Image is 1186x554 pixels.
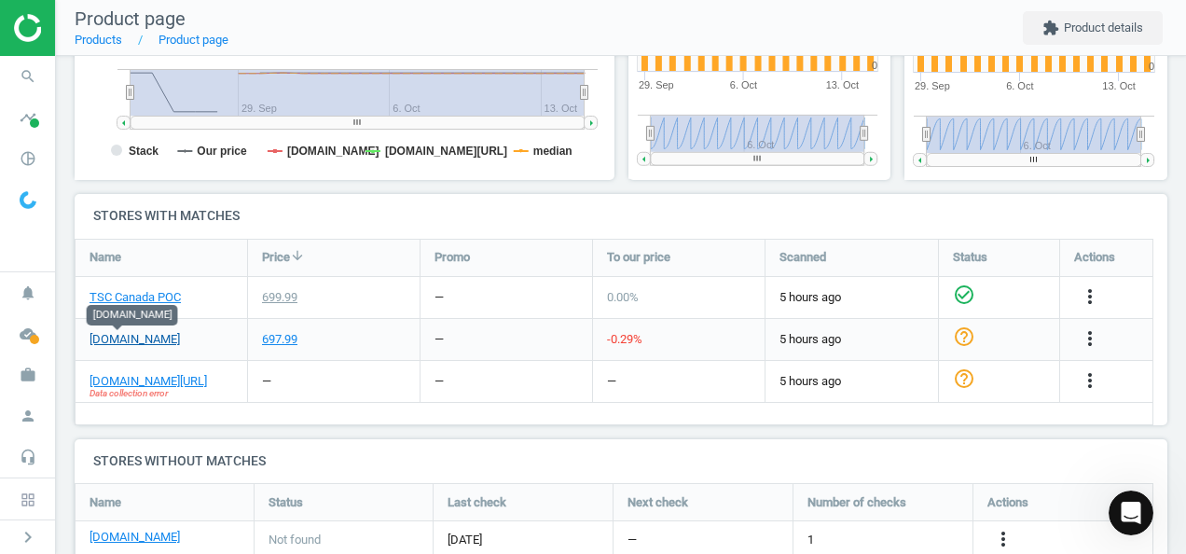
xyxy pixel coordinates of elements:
span: Product page [75,7,186,30]
div: — [434,289,444,306]
i: notifications [10,275,46,311]
div: — [434,373,444,390]
span: To our price [607,249,670,266]
text: 0 [1149,61,1154,72]
a: Products [75,33,122,47]
div: — [434,331,444,348]
div: — [607,373,616,390]
span: Scanned [779,249,826,266]
tspan: median [533,145,572,158]
span: Name [90,249,121,266]
tspan: 13. Oct [826,80,859,91]
div: 697.99 [262,331,297,348]
button: more_vert [992,528,1014,552]
span: Promo [434,249,470,266]
i: search [10,59,46,94]
span: 5 hours ago [779,373,924,390]
i: headset_mic [10,439,46,475]
span: Next check [627,494,688,511]
span: Price [262,249,290,266]
iframe: Intercom live chat [1109,491,1153,535]
span: 5 hours ago [779,289,924,306]
i: help_outline [953,325,975,348]
span: [DATE] [448,532,599,548]
i: check_circle_outline [953,284,975,306]
tspan: Stack [129,145,159,158]
tspan: 13. Oct [1103,80,1136,91]
span: Not found [269,532,321,548]
span: Status [953,249,987,266]
div: — [262,373,271,390]
tspan: 29. Sep [915,80,950,91]
button: more_vert [1079,369,1101,394]
tspan: 6. Oct [1006,80,1033,91]
i: more_vert [992,528,1014,550]
i: cloud_done [10,316,46,352]
span: 0.00 % [607,290,639,304]
tspan: Our price [197,145,247,158]
span: — [627,532,637,548]
a: [DOMAIN_NAME] [90,529,180,546]
div: 699.99 [262,289,297,306]
i: help_outline [953,367,975,390]
text: 0 [872,61,877,72]
tspan: [DOMAIN_NAME] [287,145,379,158]
i: timeline [10,100,46,135]
i: pie_chart_outlined [10,141,46,176]
img: ajHJNr6hYgQAAAAASUVORK5CYII= [14,14,146,42]
button: chevron_right [5,525,51,549]
span: Data collection error [90,387,168,400]
button: extensionProduct details [1023,11,1163,45]
h4: Stores with matches [75,194,1167,238]
i: more_vert [1079,285,1101,308]
a: [DOMAIN_NAME][URL] [90,373,207,390]
span: -0.29 % [607,332,642,346]
span: Last check [448,494,506,511]
button: more_vert [1079,327,1101,352]
span: Status [269,494,303,511]
h4: Stores without matches [75,439,1167,483]
i: work [10,357,46,393]
tspan: [DOMAIN_NAME][URL] [385,145,507,158]
i: extension [1042,20,1059,36]
span: Actions [987,494,1028,511]
i: arrow_downward [290,248,305,263]
a: Product page [159,33,228,47]
tspan: 29. Sep [638,80,673,91]
tspan: 6. Oct [730,80,757,91]
a: TSC Canada POC [90,289,181,306]
span: Name [90,494,121,511]
i: chevron_right [17,526,39,548]
button: more_vert [1079,285,1101,310]
img: wGWNvw8QSZomAAAAABJRU5ErkJggg== [20,191,36,209]
a: [DOMAIN_NAME] [90,331,180,348]
span: 1 [807,532,814,548]
i: more_vert [1079,369,1101,392]
span: 5 hours ago [779,331,924,348]
i: person [10,398,46,434]
div: [DOMAIN_NAME] [87,305,178,325]
span: Number of checks [807,494,906,511]
span: Actions [1074,249,1115,266]
i: more_vert [1079,327,1101,350]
